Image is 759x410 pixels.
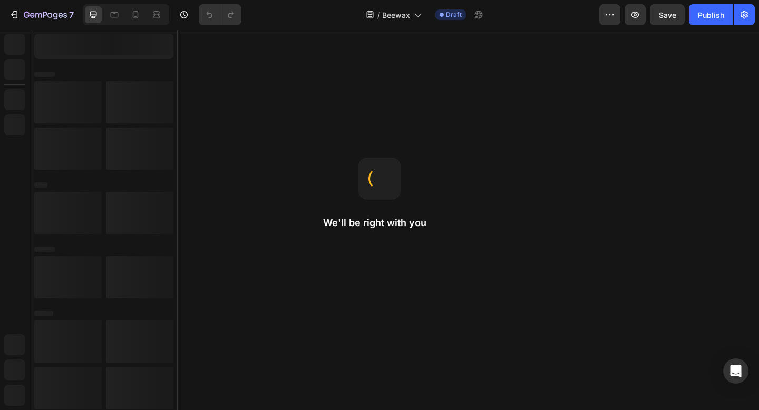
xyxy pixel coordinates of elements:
[446,10,462,19] span: Draft
[377,9,380,21] span: /
[69,8,74,21] p: 7
[199,4,241,25] div: Undo/Redo
[650,4,685,25] button: Save
[698,9,724,21] div: Publish
[4,4,79,25] button: 7
[659,11,676,19] span: Save
[323,217,436,229] h2: We'll be right with you
[723,358,748,384] div: Open Intercom Messenger
[689,4,733,25] button: Publish
[382,9,410,21] span: Beewax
